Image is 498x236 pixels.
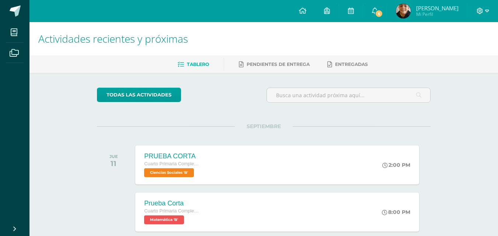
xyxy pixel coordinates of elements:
div: JUE [109,154,118,159]
span: Actividades recientes y próximas [38,32,188,46]
span: SEPTIEMBRE [235,123,293,130]
span: 6 [375,10,383,18]
img: b95657bb985efc196c955945d98519d2.png [396,4,411,18]
span: Pendientes de entrega [247,61,310,67]
div: PRUEBA CORTA [144,152,199,160]
div: 2:00 PM [382,162,410,168]
input: Busca una actividad próxima aquí... [267,88,430,102]
span: Tablero [187,61,209,67]
span: Cuarto Primaria Complementaria [144,208,199,214]
a: todas las Actividades [97,88,181,102]
span: Ciencias Sociales 'B' [144,168,194,177]
a: Pendientes de entrega [239,59,310,70]
a: Entregadas [327,59,368,70]
div: 11 [109,159,118,168]
span: Mi Perfil [416,11,459,17]
span: Entregadas [335,61,368,67]
span: Matemática 'B' [144,215,184,224]
div: 8:00 PM [382,209,410,215]
a: Tablero [178,59,209,70]
span: Cuarto Primaria Complementaria [144,161,199,166]
span: [PERSON_NAME] [416,4,459,12]
div: Prueba Corta [144,200,199,207]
